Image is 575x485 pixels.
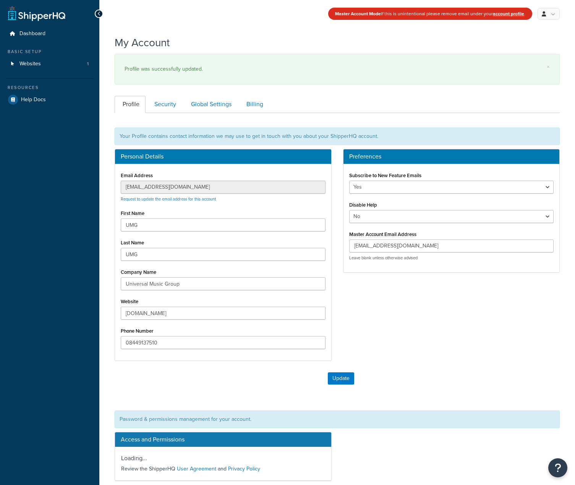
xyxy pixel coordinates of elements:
[6,93,94,107] a: Help Docs
[335,10,381,17] strong: Master Account Mode
[121,210,144,216] label: First Name
[121,299,138,304] label: Website
[6,27,94,41] a: Dashboard
[328,372,354,385] button: Update
[328,8,532,20] div: If this is unintentional please remove email under your .
[493,10,524,17] a: account profile
[121,269,156,275] label: Company Name
[115,447,331,480] div: Loading...
[21,97,46,103] span: Help Docs
[6,57,94,71] li: Websites
[349,202,377,208] label: Disable Help
[121,153,326,160] h3: Personal Details
[8,6,65,21] a: ShipperHQ Home
[87,61,89,67] span: 1
[121,173,153,178] label: Email Address
[115,432,331,447] h3: Access and Permissions
[121,240,144,246] label: Last Name
[349,153,554,160] h3: Preferences
[349,231,416,237] label: Master Account Email Address
[6,48,94,55] div: Basic Setup
[547,64,550,70] a: ×
[121,196,216,202] a: Request to update the email address for this account
[177,465,216,473] a: User Agreement
[121,464,325,474] p: Review the ShipperHQ and
[115,96,146,113] a: Profile
[183,96,238,113] a: Global Settings
[115,128,560,145] div: Your Profile contains contact information we may use to get in touch with you about your ShipperH...
[19,31,45,37] span: Dashboard
[238,96,269,113] a: Billing
[349,255,554,261] p: Leave blank unless otherwise advised
[548,458,567,477] button: Open Resource Center
[115,411,560,428] div: Password & permissions management for your account.
[19,61,41,67] span: Websites
[6,84,94,91] div: Resources
[228,465,260,473] a: Privacy Policy
[125,64,550,74] div: Profile was successfully updated.
[349,173,421,178] label: Subscribe to New Feature Emails
[115,35,170,50] h1: My Account
[6,57,94,71] a: Websites 1
[146,96,182,113] a: Security
[121,328,154,334] label: Phone Number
